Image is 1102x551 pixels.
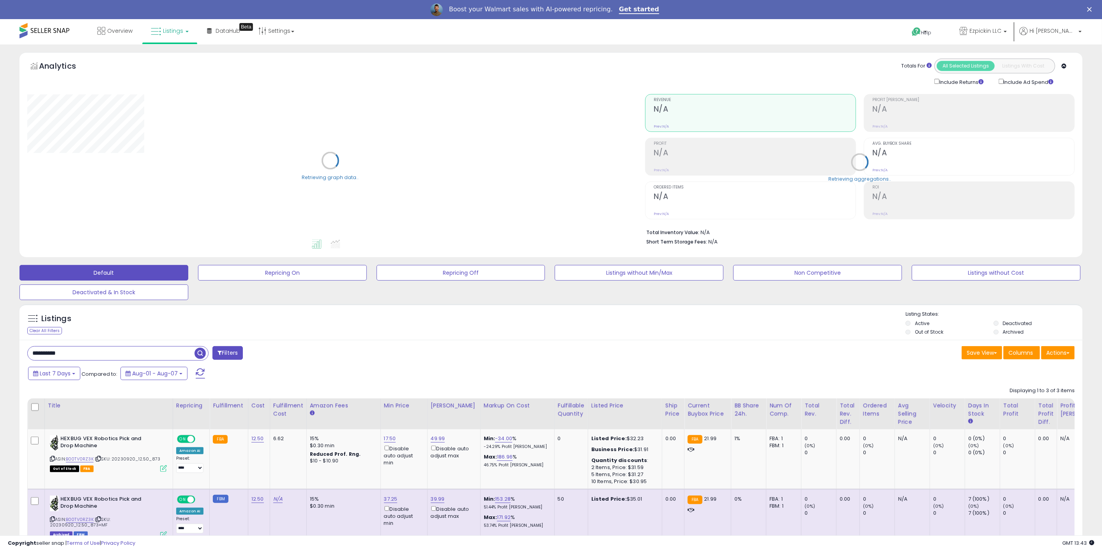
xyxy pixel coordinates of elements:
[968,449,1000,456] div: 0 (0%)
[665,496,678,503] div: 0.00
[484,505,548,510] p: 51.44% Profit [PERSON_NAME]
[1008,349,1033,357] span: Columns
[933,402,962,410] div: Velocity
[933,443,944,449] small: (0%)
[591,478,656,485] div: 10 Items, Price: $30.95
[769,402,798,418] div: Num of Comp.
[704,495,717,503] span: 21.99
[384,435,396,443] a: 17.50
[384,402,424,410] div: Min Price
[591,446,656,453] div: $31.91
[484,435,495,442] b: Min:
[863,435,895,442] div: 0
[176,402,207,410] div: Repricing
[163,27,183,35] span: Listings
[769,435,795,442] div: FBA: 1
[194,435,207,442] span: OFF
[198,265,367,281] button: Repricing On
[50,516,110,528] span: | SKU: 20230920_12.50_873+MF
[176,516,204,534] div: Preset:
[968,496,1000,503] div: 7 (100%)
[734,496,760,503] div: 0%
[906,311,1083,318] p: Listing States:
[484,453,548,468] div: %
[484,514,497,521] b: Max:
[805,503,815,509] small: (0%)
[898,402,927,426] div: Avg Selling Price
[495,495,511,503] a: 153.28
[591,435,627,442] b: Listed Price:
[8,539,36,547] strong: Copyright
[212,346,243,360] button: Filters
[213,402,244,410] div: Fulfillment
[273,495,283,503] a: N/A
[591,402,659,410] div: Listed Price
[430,4,443,16] img: Profile image for Adrian
[953,19,1013,44] a: Ezpickin LLC
[8,540,135,547] div: seller snap | |
[863,443,874,449] small: (0%)
[704,435,717,442] span: 21.99
[50,531,73,538] span: Listings that have been deleted from Seller Central
[968,510,1000,517] div: 7 (100%)
[901,62,932,70] div: Totals For
[81,370,117,378] span: Compared to:
[273,402,303,418] div: Fulfillment Cost
[933,496,965,503] div: 0
[805,402,833,418] div: Total Rev.
[591,457,656,464] div: :
[92,19,138,43] a: Overview
[310,458,375,464] div: $10 - $10.90
[19,265,188,281] button: Default
[558,402,585,418] div: Fulfillable Quantity
[431,402,477,410] div: [PERSON_NAME]
[377,265,545,281] button: Repricing Off
[484,495,495,503] b: Min:
[933,449,965,456] div: 0
[431,444,474,459] div: Disable auto adjust max
[50,496,58,511] img: 41p5bHpacpL._SL40_.jpg
[805,435,836,442] div: 0
[591,446,634,453] b: Business Price:
[310,442,375,449] div: $0.30 min
[19,284,188,300] button: Deactivated & In Stock
[251,435,264,443] a: 12.50
[591,496,656,503] div: $35.01
[176,456,204,473] div: Preset:
[431,435,445,443] a: 49.99
[431,505,474,520] div: Disable auto adjust max
[495,435,512,443] a: -34.00
[101,539,135,547] a: Privacy Policy
[484,514,548,528] div: %
[213,435,227,444] small: FBA
[178,435,187,442] span: ON
[591,457,647,464] b: Quantity discounts
[310,451,361,457] b: Reduced Prof. Rng.
[1003,329,1024,335] label: Archived
[929,77,993,86] div: Include Returns
[968,443,979,449] small: (0%)
[480,398,554,429] th: The percentage added to the cost of goods (COGS) that forms the calculator for Min & Max prices.
[201,19,246,43] a: DataHub
[863,496,895,503] div: 0
[734,402,763,418] div: BB Share 24h.
[933,503,944,509] small: (0%)
[863,510,895,517] div: 0
[60,496,155,512] b: HEXBUG VEX Robotics Pick and Drop Machine
[302,174,359,181] div: Retrieving graph data..
[50,496,167,537] div: ASIN:
[239,23,253,31] div: Tooltip anchor
[933,435,965,442] div: 0
[619,5,659,14] a: Get started
[734,435,760,442] div: 1%
[805,443,815,449] small: (0%)
[216,27,240,35] span: DataHub
[310,496,375,503] div: 15%
[178,496,187,503] span: ON
[1003,496,1035,503] div: 0
[912,265,1081,281] button: Listings without Cost
[132,370,178,377] span: Aug-01 - Aug-07
[994,61,1052,71] button: Listings With Cost
[863,402,892,418] div: Ordered Items
[497,514,511,521] a: 171.92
